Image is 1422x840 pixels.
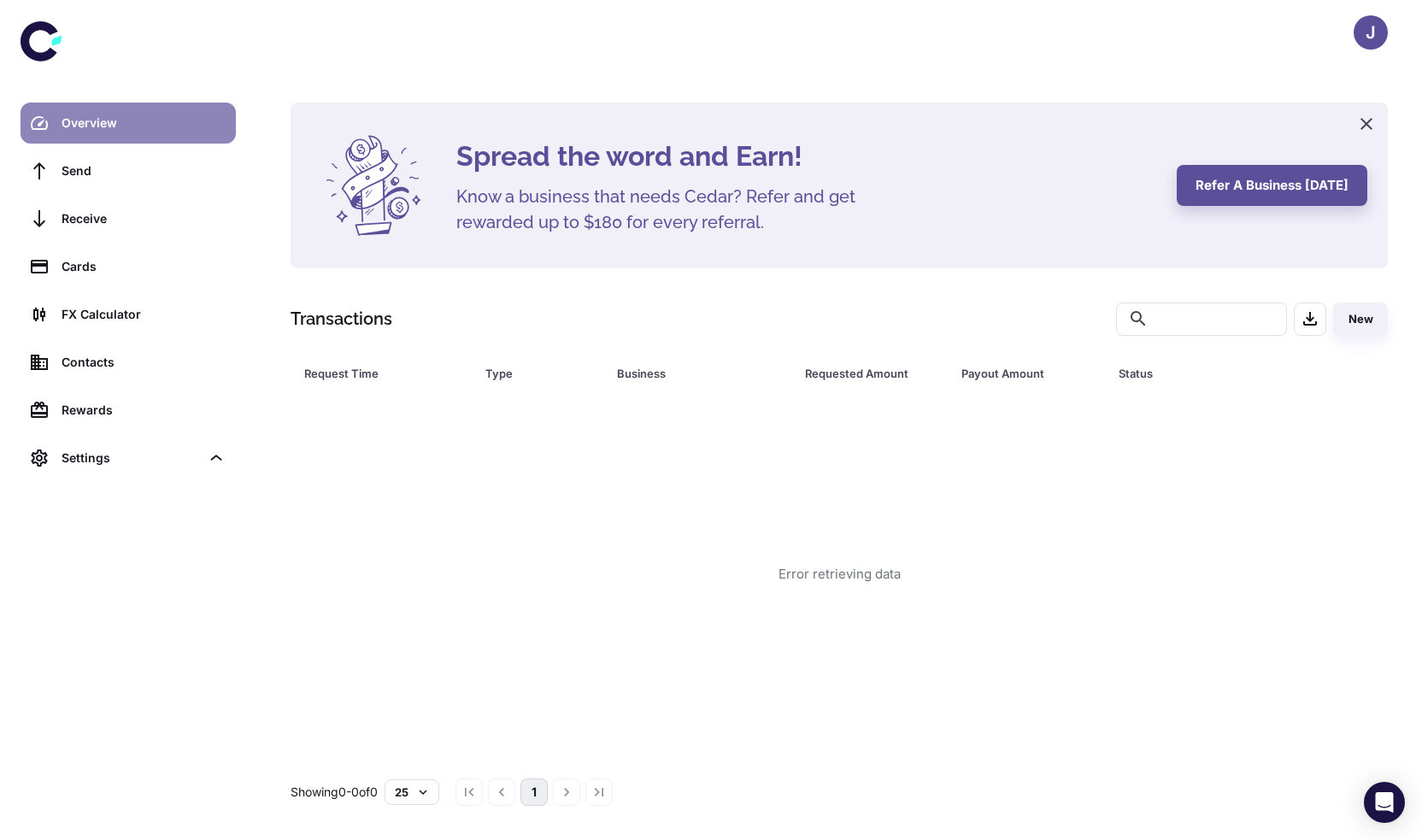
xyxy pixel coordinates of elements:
div: Settings [21,438,236,479]
a: Send [21,150,236,191]
span: Status [1119,361,1318,385]
span: Requested Amount [805,361,941,385]
a: Receive [21,198,236,239]
button: J [1354,15,1388,50]
div: Type [485,361,574,385]
div: Cards [62,257,226,276]
div: Status [1119,361,1296,385]
div: Contacts [62,353,226,372]
h4: Spread the word and Earn! [456,136,1156,177]
div: Requested Amount [805,361,919,385]
button: Refer a business [DATE] [1177,165,1367,206]
div: Request Time [304,361,443,385]
div: Payout Amount [961,361,1075,385]
div: Error retrieving data [779,565,901,584]
span: Type [485,361,596,385]
h5: Know a business that needs Cedar? Refer and get rewarded up to $180 for every referral. [456,184,884,235]
a: Rewards [21,390,236,431]
h1: Transactions [291,306,392,332]
a: FX Calculator [21,294,236,335]
span: Request Time [304,361,465,385]
div: Overview [62,114,226,132]
button: 25 [385,779,439,805]
div: Send [62,162,226,180]
div: Open Intercom Messenger [1364,782,1405,823]
div: Rewards [62,401,226,420]
button: New [1333,303,1388,336]
a: Overview [21,103,236,144]
button: page 1 [520,778,548,806]
span: Payout Amount [961,361,1097,385]
a: Contacts [21,342,236,383]
div: Receive [62,209,226,228]
a: Cards [21,246,236,287]
nav: pagination navigation [453,778,615,806]
p: Showing 0-0 of 0 [291,783,378,802]
div: FX Calculator [62,305,226,324]
div: Settings [62,449,200,467]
